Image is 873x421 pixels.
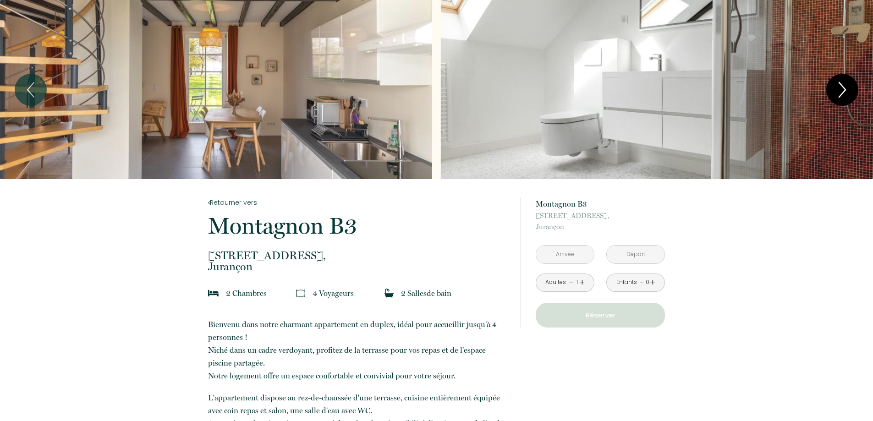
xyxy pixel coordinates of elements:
input: Arrivée [536,246,594,263]
span: [STREET_ADDRESS], [208,250,509,261]
div: 1 [575,278,579,287]
span: s [351,289,354,298]
div: 0 [645,278,650,287]
button: Next [826,74,858,106]
span: s [423,289,427,298]
p: 2 Chambre [226,287,267,300]
p: Bienvenu dans notre charmant appartement en duplex, idéal pour accueillir jusqu'à 4 personnes ! N... [208,318,509,382]
p: Montagnon B3 [536,197,665,210]
p: Montagnon B3 [208,214,509,237]
img: guests [296,289,305,298]
a: - [639,275,644,290]
p: 2 Salle de bain [401,287,451,300]
a: + [579,275,585,290]
a: Retourner vers [208,197,509,208]
input: Départ [607,246,664,263]
p: Jurançon [208,250,509,272]
a: + [650,275,655,290]
p: 4 Voyageur [313,287,354,300]
span: s [264,289,267,298]
div: Enfants [616,278,637,287]
div: Adultes [545,278,566,287]
p: Jurançon [536,210,665,232]
a: - [569,275,574,290]
span: [STREET_ADDRESS], [536,210,665,221]
button: Previous [15,74,47,106]
button: Réserver [536,303,665,328]
p: Réserver [539,310,662,321]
